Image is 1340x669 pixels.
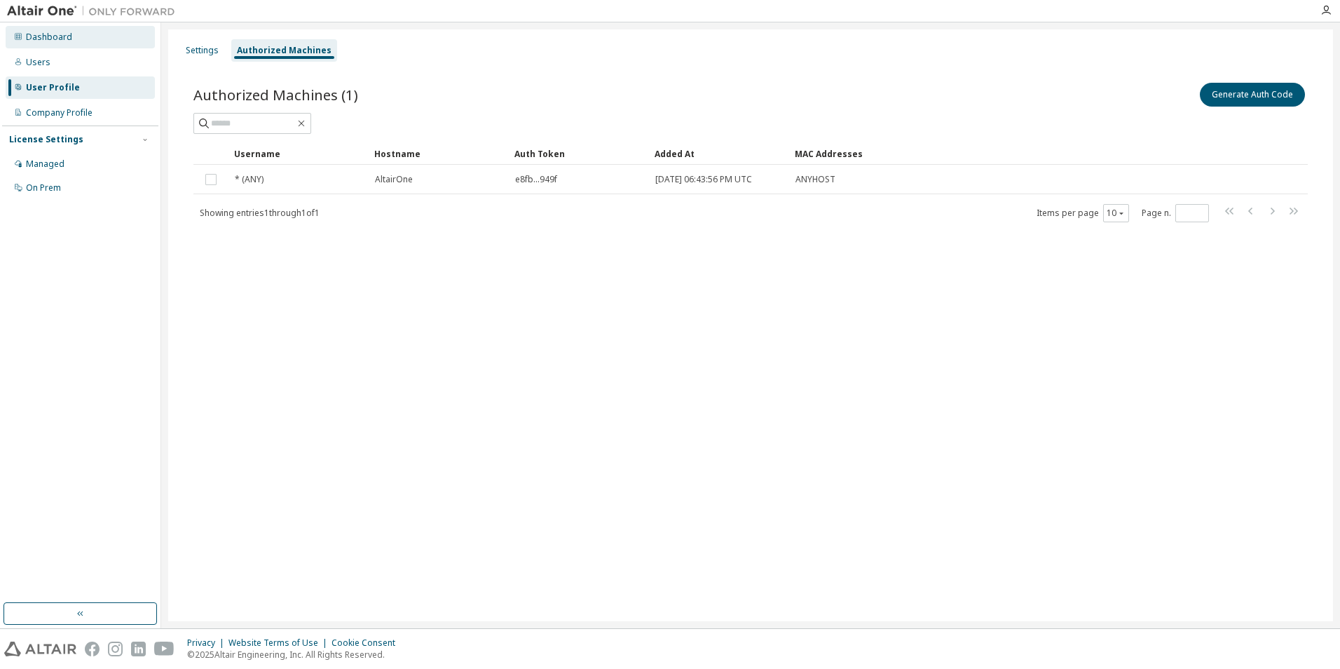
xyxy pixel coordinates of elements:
[4,642,76,656] img: altair_logo.svg
[26,107,93,119] div: Company Profile
[655,174,752,185] span: [DATE] 06:43:56 PM UTC
[234,142,363,165] div: Username
[1037,204,1129,222] span: Items per page
[228,637,331,649] div: Website Terms of Use
[131,642,146,656] img: linkedin.svg
[514,142,643,165] div: Auth Token
[795,142,1165,165] div: MAC Addresses
[235,174,264,185] span: * (ANY)
[1142,204,1209,222] span: Page n.
[331,637,404,649] div: Cookie Consent
[200,207,320,219] span: Showing entries 1 through 1 of 1
[26,57,50,68] div: Users
[108,642,123,656] img: instagram.svg
[26,32,72,43] div: Dashboard
[26,82,80,93] div: User Profile
[515,174,557,185] span: e8fb...949f
[9,134,83,145] div: License Settings
[655,142,784,165] div: Added At
[26,158,64,170] div: Managed
[375,174,413,185] span: AltairOne
[795,174,835,185] span: ANYHOST
[154,642,175,656] img: youtube.svg
[85,642,100,656] img: facebook.svg
[374,142,503,165] div: Hostname
[186,45,219,56] div: Settings
[26,182,61,194] div: On Prem
[193,85,358,104] span: Authorized Machines (1)
[237,45,331,56] div: Authorized Machines
[187,649,404,661] p: © 2025 Altair Engineering, Inc. All Rights Reserved.
[7,4,182,18] img: Altair One
[187,637,228,649] div: Privacy
[1107,208,1126,219] button: 10
[1200,83,1305,107] button: Generate Auth Code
